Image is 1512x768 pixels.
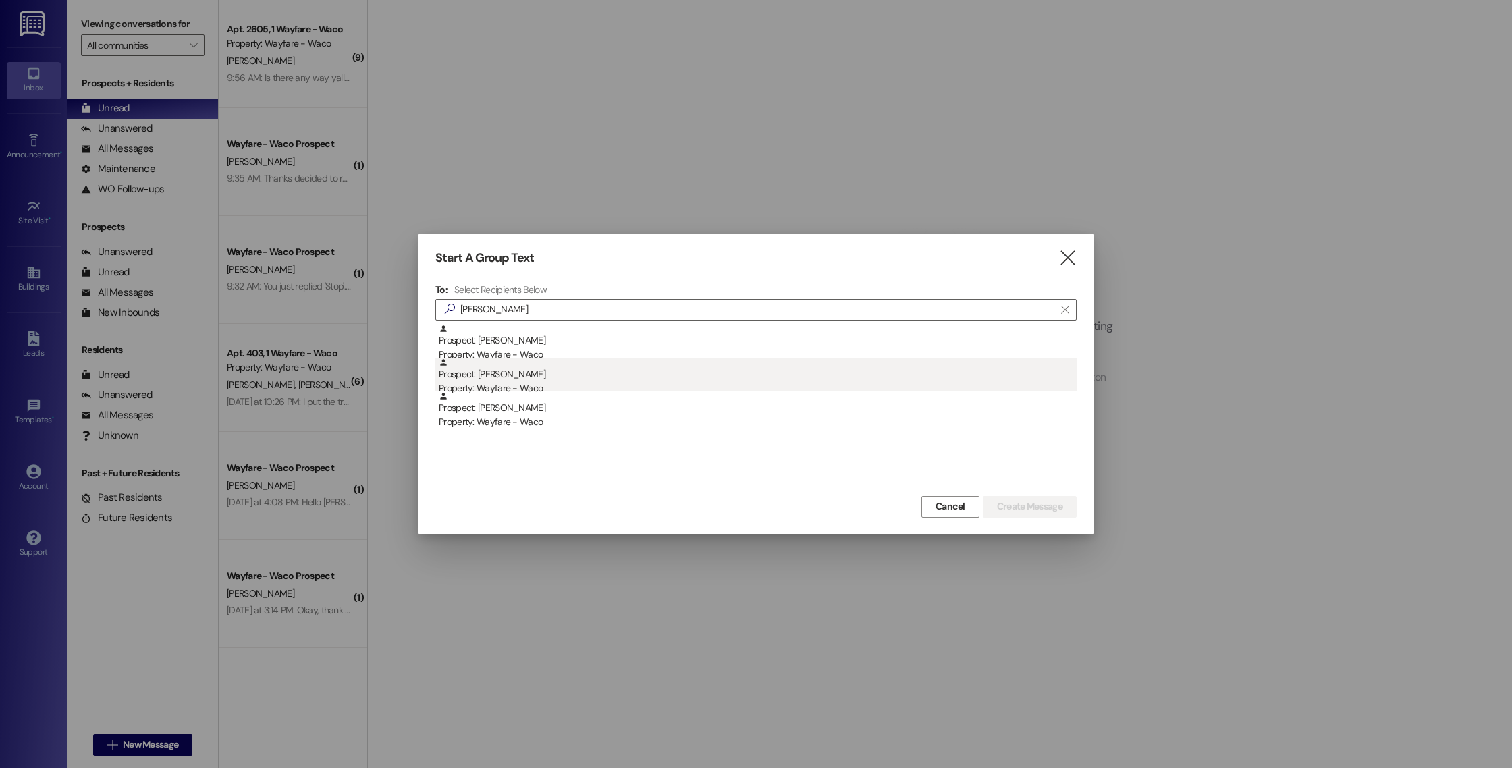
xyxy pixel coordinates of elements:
[439,324,1077,362] div: Prospect: [PERSON_NAME]
[435,391,1077,425] div: Prospect: [PERSON_NAME]Property: Wayfare - Waco
[1054,300,1076,320] button: Clear text
[439,381,1077,395] div: Property: Wayfare - Waco
[435,358,1077,391] div: Prospect: [PERSON_NAME]Property: Wayfare - Waco
[435,283,448,296] h3: To:
[1058,251,1077,265] i: 
[460,300,1054,319] input: Search for any contact or apartment
[1061,304,1069,315] i: 
[439,391,1077,430] div: Prospect: [PERSON_NAME]
[439,415,1077,429] div: Property: Wayfare - Waco
[997,499,1062,514] span: Create Message
[454,283,547,296] h4: Select Recipients Below
[435,250,534,266] h3: Start A Group Text
[435,324,1077,358] div: Prospect: [PERSON_NAME]Property: Wayfare - Waco
[936,499,965,514] span: Cancel
[439,302,460,317] i: 
[439,358,1077,396] div: Prospect: [PERSON_NAME]
[439,348,1077,362] div: Property: Wayfare - Waco
[921,496,979,518] button: Cancel
[983,496,1077,518] button: Create Message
